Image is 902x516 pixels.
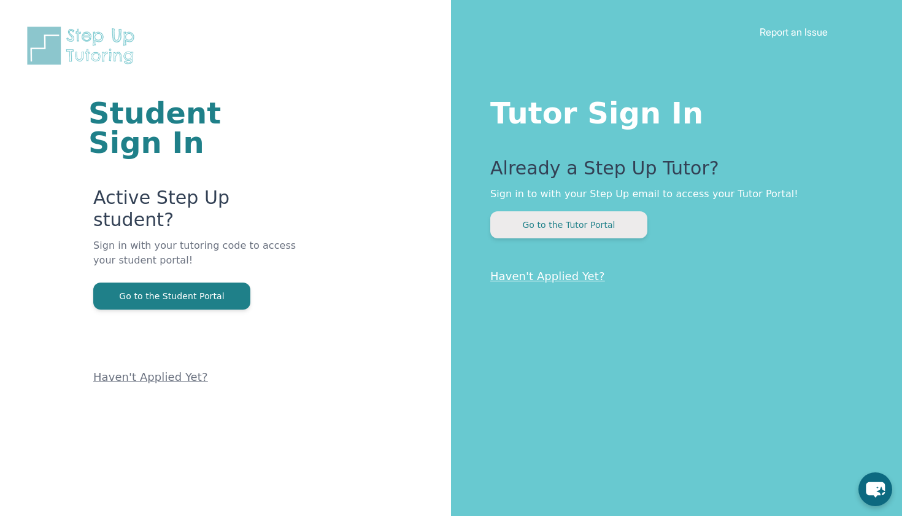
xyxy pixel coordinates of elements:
a: Go to the Student Portal [93,290,250,302]
a: Report an Issue [760,26,828,38]
h1: Student Sign In [88,98,304,157]
button: Go to the Tutor Portal [490,211,647,238]
p: Already a Step Up Tutor? [490,157,853,187]
a: Go to the Tutor Portal [490,219,647,230]
p: Active Step Up student? [93,187,304,238]
p: Sign in to with your Step Up email to access your Tutor Portal! [490,187,853,201]
button: chat-button [858,472,892,506]
img: Step Up Tutoring horizontal logo [25,25,142,67]
a: Haven't Applied Yet? [490,270,605,283]
p: Sign in with your tutoring code to access your student portal! [93,238,304,283]
a: Haven't Applied Yet? [93,370,208,383]
button: Go to the Student Portal [93,283,250,310]
h1: Tutor Sign In [490,93,853,128]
